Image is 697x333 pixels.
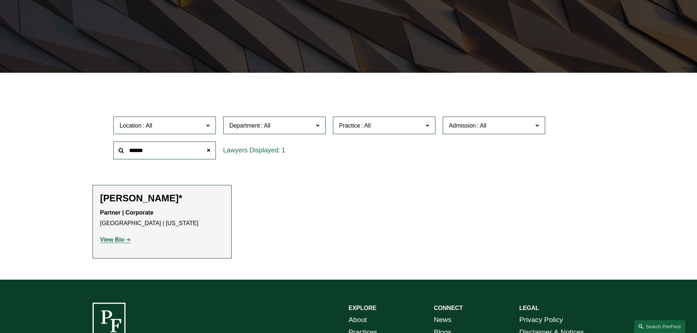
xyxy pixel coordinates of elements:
span: 1 [282,147,285,154]
h2: [PERSON_NAME]* [100,193,224,204]
a: Privacy Policy [519,314,563,326]
strong: EXPLORE [349,305,376,311]
span: Location [120,122,142,129]
strong: LEGAL [519,305,539,311]
p: [GEOGRAPHIC_DATA] | [US_STATE] [100,208,224,229]
strong: CONNECT [434,305,463,311]
a: News [434,314,451,326]
span: Practice [339,122,360,129]
span: Department [229,122,260,129]
a: Search this site [634,320,685,333]
strong: Partner | Corporate [100,209,154,216]
a: View Bio [100,236,131,243]
span: Admission [449,122,476,129]
strong: View Bio [100,236,124,243]
a: About [349,314,367,326]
